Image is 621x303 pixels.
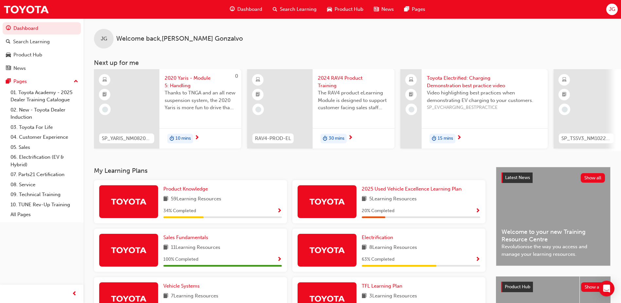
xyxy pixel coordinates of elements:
[72,290,77,298] span: prev-icon
[83,59,621,67] h3: Next up for me
[362,195,367,203] span: book-icon
[163,185,210,193] a: Product Knowledge
[163,256,198,263] span: 100 % Completed
[277,255,282,264] button: Show Progress
[381,6,394,13] span: News
[3,2,49,17] img: Trak
[362,207,394,215] span: 20 % Completed
[94,69,241,149] a: 0SP_YARIS_NM0820_EL_052020 Yaris - Module 5: HandlingThanks to TNGA and an all new suspension sys...
[362,282,405,290] a: TFL Learning Plan
[163,282,202,290] a: Vehicle Systems
[562,91,567,99] span: booktick-icon
[165,74,236,89] span: 2020 Yaris - Module 5: Handling
[6,26,11,31] span: guage-icon
[256,76,260,84] span: learningResourceType_ELEARNING-icon
[111,244,147,256] img: Trak
[225,3,267,16] a: guage-iconDashboard
[175,135,191,142] span: 10 mins
[13,51,42,59] div: Product Hub
[309,244,345,256] img: Trak
[505,175,530,180] span: Latest News
[171,292,218,300] span: 7 Learning Resources
[163,234,211,241] a: Sales Fundamentals
[13,65,26,72] div: News
[6,52,11,58] span: car-icon
[400,69,548,149] a: Toyota Electrified: Charging Demonstration best practice videoVideo highlighting best practices w...
[3,36,81,48] a: Search Learning
[273,5,277,13] span: search-icon
[505,284,530,290] span: Product Hub
[13,78,27,85] div: Pages
[163,207,196,215] span: 34 % Completed
[457,135,462,141] span: next-icon
[8,132,81,142] a: 04. Customer Experience
[165,89,236,111] span: Thanks to TNGA and an all new suspension system, the 2020 Yaris is more fun to drive than ever be...
[3,49,81,61] a: Product Hub
[562,107,568,112] span: learningRecordVerb_NONE-icon
[101,35,107,43] span: JG
[163,283,200,289] span: Vehicle Systems
[267,3,322,16] a: search-iconSearch Learning
[502,172,605,183] a: Latest NewsShow all
[13,38,50,46] div: Search Learning
[8,180,81,190] a: 08. Service
[163,195,168,203] span: book-icon
[163,186,208,192] span: Product Knowledge
[6,79,11,85] span: pages-icon
[404,5,409,13] span: pages-icon
[348,135,353,141] span: next-icon
[409,76,413,84] span: laptop-icon
[94,167,485,174] h3: My Learning Plans
[427,74,542,89] span: Toyota Electrified: Charging Demonstration best practice video
[235,73,238,79] span: 0
[475,257,480,263] span: Show Progress
[362,292,367,300] span: book-icon
[561,135,611,142] span: SP_TSSV3_NM1022_EL
[8,142,81,152] a: 05. Sales
[256,91,260,99] span: booktick-icon
[369,3,399,16] a: news-iconNews
[102,91,107,99] span: booktick-icon
[335,6,363,13] span: Product Hub
[6,39,10,45] span: search-icon
[432,134,436,143] span: duration-icon
[277,208,282,214] span: Show Progress
[102,135,152,142] span: SP_YARIS_NM0820_EL_05
[496,167,611,266] a: Latest NewsShow allWelcome to your new Training Resource CentreRevolutionise the way you access a...
[102,107,108,112] span: learningRecordVerb_NONE-icon
[475,208,480,214] span: Show Progress
[102,76,107,84] span: learningResourceType_ELEARNING-icon
[8,152,81,170] a: 06. Electrification (EV & Hybrid)
[362,186,462,192] span: 2025 Used Vehicle Excellence Learning Plan
[3,75,81,88] button: Pages
[170,134,174,143] span: duration-icon
[362,185,464,193] a: 2025 Used Vehicle Excellence Learning Plan
[237,6,262,13] span: Dashboard
[8,190,81,200] a: 09. Technical Training
[280,6,317,13] span: Search Learning
[8,200,81,210] a: 10. TUNE Rev-Up Training
[163,292,168,300] span: book-icon
[255,107,261,112] span: learningRecordVerb_NONE-icon
[8,122,81,132] a: 03. Toyota For Life
[362,234,393,240] span: Electrification
[6,66,11,71] span: news-icon
[309,196,345,207] img: Trak
[606,4,618,15] button: JG
[369,244,417,252] span: 8 Learning Resources
[111,196,147,207] img: Trak
[427,89,542,104] span: Video highlighting best practices when demonstrating EV charging to your customers.
[362,256,394,263] span: 63 % Completed
[427,104,542,111] span: SP_EVCHARGING_BESTPRACTICE
[8,210,81,220] a: All Pages
[409,91,413,99] span: booktick-icon
[369,195,417,203] span: 5 Learning Resources
[475,255,480,264] button: Show Progress
[194,135,199,141] span: next-icon
[8,170,81,180] a: 07. Parts21 Certification
[163,234,208,240] span: Sales Fundamentals
[438,135,453,142] span: 15 mins
[3,21,81,75] button: DashboardSearch LearningProduct HubNews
